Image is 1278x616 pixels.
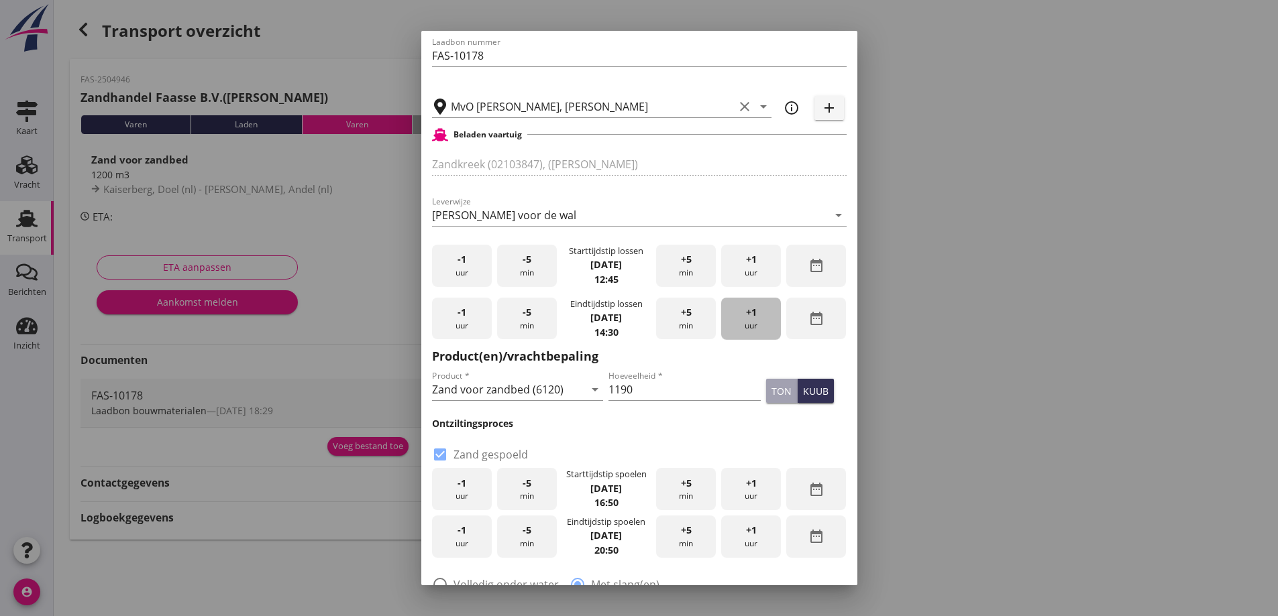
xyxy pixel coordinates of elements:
span: -1 [458,523,466,538]
i: arrow_drop_down [755,99,771,115]
strong: 16:50 [594,496,619,509]
div: uur [432,298,492,340]
div: [PERSON_NAME] voor de wal [432,209,576,221]
strong: 20:50 [594,544,619,556]
label: Zand gespoeld [454,448,528,461]
div: uur [432,515,492,558]
h3: Ontziltingsproces [432,416,847,430]
h2: Beladen vaartuig [454,129,522,141]
div: uur [432,468,492,510]
button: kuub [798,379,834,403]
span: +5 [681,252,692,267]
i: add [821,100,837,116]
i: arrow_drop_down [831,207,847,223]
div: Starttijdstip lossen [569,245,643,257]
strong: [DATE] [590,529,622,542]
div: Eindtijdstip spoelen [567,515,645,528]
button: ton [766,379,798,403]
strong: [DATE] [590,258,622,271]
span: -5 [523,305,531,320]
div: kuub [803,384,829,398]
div: min [656,515,716,558]
div: uur [721,515,781,558]
div: Eindtijdstip lossen [570,298,643,310]
div: min [497,468,557,510]
div: Starttijdstip spoelen [566,468,647,481]
span: -5 [523,476,531,491]
input: Hoeveelheid * [608,379,761,400]
span: +1 [746,252,757,267]
div: min [656,298,716,340]
span: -1 [458,252,466,267]
span: -5 [523,523,531,538]
i: info_outline [784,100,800,116]
h2: Product(en)/vrachtbepaling [432,347,847,365]
i: date_range [808,528,824,544]
div: uur [721,298,781,340]
span: -1 [458,476,466,491]
span: -1 [458,305,466,320]
div: ton [771,384,792,398]
div: min [497,298,557,340]
div: uur [432,245,492,287]
strong: [DATE] [590,482,622,495]
i: arrow_drop_down [587,381,603,397]
input: Laadbon nummer [432,45,847,66]
i: date_range [808,310,824,326]
span: +1 [746,305,757,320]
div: min [497,245,557,287]
span: +1 [746,523,757,538]
span: +5 [681,476,692,491]
span: +5 [681,523,692,538]
strong: 12:45 [594,273,619,286]
div: min [656,245,716,287]
div: uur [721,468,781,510]
span: +5 [681,305,692,320]
div: min [497,515,557,558]
div: uur [721,245,781,287]
div: min [656,468,716,510]
i: date_range [808,481,824,497]
input: Losplaats [451,96,734,117]
label: Volledig onder water [454,578,559,591]
strong: 14:30 [594,326,619,338]
span: +1 [746,476,757,491]
i: date_range [808,257,824,273]
i: clear [737,99,753,115]
label: Met slang(en) [591,578,659,591]
strong: [DATE] [590,311,622,324]
input: Product * [432,379,584,400]
span: -5 [523,252,531,267]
